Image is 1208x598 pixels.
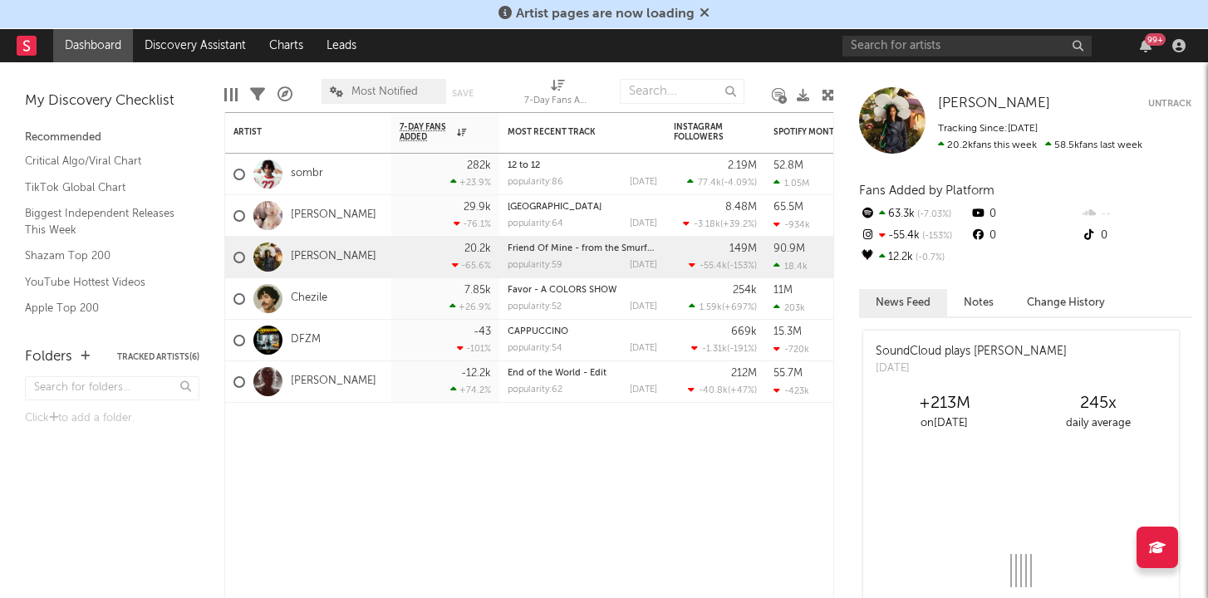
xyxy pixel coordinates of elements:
[508,203,657,212] div: STREET X STREET
[688,385,757,395] div: ( )
[859,203,970,225] div: 63.3k
[25,347,72,367] div: Folders
[859,184,994,197] span: Fans Added by Platform
[464,202,491,213] div: 29.9k
[723,220,754,229] span: +39.2 %
[291,375,376,389] a: [PERSON_NAME]
[508,327,568,336] a: CAPPUCCINO
[867,414,1021,434] div: on [DATE]
[773,368,803,379] div: 55.7M
[733,285,757,296] div: 254k
[508,244,733,253] a: Friend Of Mine - from the Smurfs Movie Soundtrack
[773,285,793,296] div: 11M
[464,285,491,296] div: 7.85k
[630,261,657,270] div: [DATE]
[724,303,754,312] span: +697 %
[731,326,757,337] div: 669k
[508,369,657,378] div: End of the World - Edit
[508,161,540,170] a: 12 to 12
[947,289,1010,316] button: Notes
[938,96,1050,110] span: [PERSON_NAME]
[291,167,323,181] a: sombr
[117,353,199,361] button: Tracked Artists(6)
[1021,394,1175,414] div: 245 x
[876,360,1067,377] div: [DATE]
[25,247,183,265] a: Shazam Top 200
[508,261,562,270] div: popularity: 59
[508,219,563,228] div: popularity: 64
[53,29,133,62] a: Dashboard
[1145,33,1166,46] div: 99 +
[773,243,805,254] div: 90.9M
[450,385,491,395] div: +74.2 %
[508,203,602,212] a: [GEOGRAPHIC_DATA]
[687,177,757,188] div: ( )
[516,7,695,21] span: Artist pages are now loading
[351,86,418,97] span: Most Notified
[876,343,1067,360] div: SoundCloud plays [PERSON_NAME]
[450,177,491,188] div: +23.9 %
[1140,39,1152,52] button: 99+
[508,127,632,137] div: Most Recent Track
[842,36,1092,56] input: Search for artists
[913,253,945,262] span: -0.7 %
[508,369,606,378] a: End of the World - Edit
[474,326,491,337] div: -43
[25,91,199,111] div: My Discovery Checklist
[773,160,803,171] div: 52.8M
[938,140,1037,150] span: 20.2k fans this week
[508,344,562,353] div: popularity: 54
[689,301,757,312] div: ( )
[449,301,491,312] div: +26.9 %
[508,327,657,336] div: CAPPUCCINO
[461,368,491,379] div: -12.2k
[233,127,358,137] div: Artist
[25,376,199,400] input: Search for folders...
[452,89,474,98] button: Save
[630,219,657,228] div: [DATE]
[773,385,809,396] div: -423k
[250,71,265,119] div: Filters
[773,344,809,355] div: -720k
[920,232,952,241] span: -153 %
[524,91,591,111] div: 7-Day Fans Added (7-Day Fans Added)
[1021,414,1175,434] div: daily average
[291,292,327,306] a: Chezile
[970,203,1080,225] div: 0
[1010,289,1122,316] button: Change History
[938,140,1142,150] span: 58.5k fans last week
[291,208,376,223] a: [PERSON_NAME]
[698,179,721,188] span: 77.4k
[700,303,722,312] span: 1.59k
[291,333,321,347] a: DFZM
[508,244,657,253] div: Friend Of Mine - from the Smurfs Movie Soundtrack
[938,124,1038,134] span: Tracking Since: [DATE]
[508,302,562,311] div: popularity: 52
[773,127,898,137] div: Spotify Monthly Listeners
[630,385,657,395] div: [DATE]
[25,273,183,292] a: YouTube Hottest Videos
[938,96,1050,112] a: [PERSON_NAME]
[729,345,754,354] span: -191 %
[508,286,616,295] a: Favor - A COLORS SHOW
[457,343,491,354] div: -101 %
[694,220,720,229] span: -3.18k
[867,394,1021,414] div: +213M
[725,202,757,213] div: 8.48M
[699,386,728,395] span: -40.8k
[452,260,491,271] div: -65.6 %
[1081,225,1191,247] div: 0
[25,204,183,238] a: Biggest Independent Releases This Week
[508,385,562,395] div: popularity: 62
[508,161,657,170] div: 12 to 12
[291,250,376,264] a: [PERSON_NAME]
[729,243,757,254] div: 149M
[689,260,757,271] div: ( )
[773,219,810,230] div: -934k
[620,79,744,104] input: Search...
[859,247,970,268] div: 12.2k
[700,262,727,271] span: -55.4k
[731,368,757,379] div: 212M
[508,286,657,295] div: Favor - A COLORS SHOW
[277,71,292,119] div: A&R Pipeline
